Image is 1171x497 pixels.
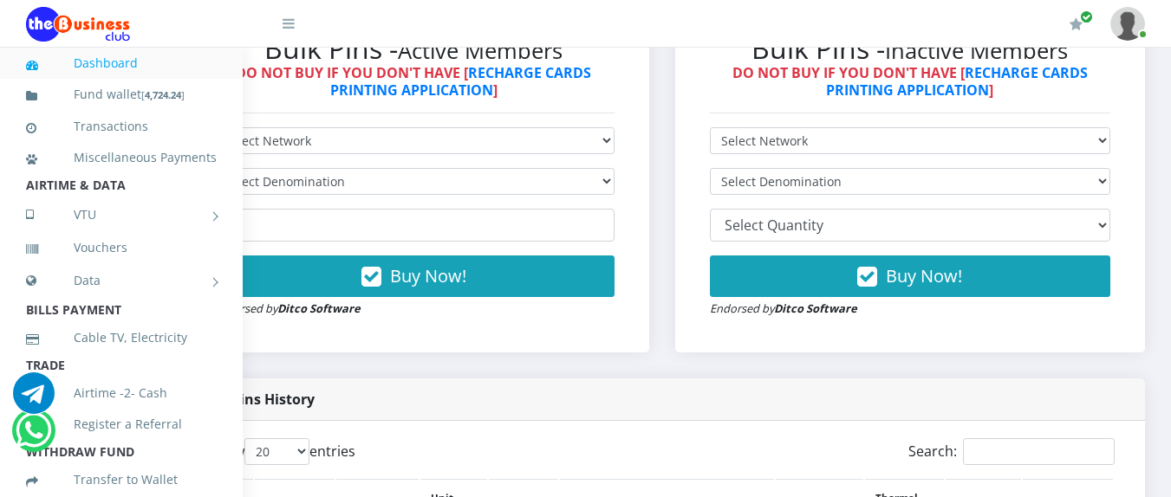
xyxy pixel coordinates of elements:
button: Buy Now! [213,255,615,297]
button: Buy Now! [710,255,1111,297]
a: Chat for support [13,385,55,414]
i: Renew/Upgrade Subscription [1070,17,1083,31]
a: Vouchers [26,228,217,268]
small: Inactive Members [885,35,1068,66]
a: Airtime -2- Cash [26,373,217,413]
a: Transactions [26,106,217,146]
span: Buy Now! [390,264,466,287]
strong: Bulk Pins History [196,390,315,409]
strong: Ditco Software [774,300,857,316]
input: Search: [963,438,1115,465]
a: RECHARGE CARDS PRINTING APPLICATION [330,63,592,99]
a: Register a Referral [26,404,217,444]
a: Fund wallet[4,724.24] [26,74,217,115]
img: User [1110,7,1145,41]
h2: Bulk Pins - [710,32,1111,65]
small: Endorsed by [213,300,361,316]
label: Search: [908,438,1115,465]
small: Active Members [398,35,563,66]
input: Enter Quantity [213,209,615,242]
a: Miscellaneous Payments [26,138,217,177]
strong: Ditco Software [277,300,361,316]
a: Cable TV, Electricity [26,318,217,358]
span: Buy Now! [886,264,962,287]
small: Endorsed by [710,300,857,316]
b: 4,724.24 [145,88,181,101]
a: Dashboard [26,43,217,83]
select: Showentries [244,438,309,465]
a: Chat for support [16,423,51,451]
small: [ ] [141,88,185,101]
img: Logo [26,7,130,42]
span: Renew/Upgrade Subscription [1080,10,1093,23]
h2: Bulk Pins - [213,32,615,65]
a: Data [26,259,217,302]
strong: DO NOT BUY IF YOU DON'T HAVE [ ] [236,63,591,99]
label: Show entries [209,438,355,465]
strong: DO NOT BUY IF YOU DON'T HAVE [ ] [732,63,1088,99]
a: RECHARGE CARDS PRINTING APPLICATION [826,63,1088,99]
a: VTU [26,193,217,236]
